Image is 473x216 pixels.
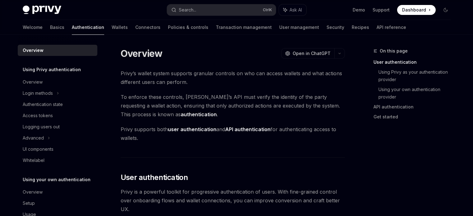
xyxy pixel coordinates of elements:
button: Search...CtrlK [167,4,276,16]
strong: authentication [181,111,217,117]
div: Authentication state [23,101,63,108]
a: Setup [18,198,97,209]
a: Demo [353,7,365,13]
h5: Using your own authentication [23,176,90,183]
a: API authentication [373,102,456,112]
a: Overview [18,76,97,88]
a: Authentication [72,20,104,35]
button: Ask AI [279,4,306,16]
a: Authentication state [18,99,97,110]
h5: Using Privy authentication [23,66,81,73]
a: Get started [373,112,456,122]
a: Security [327,20,344,35]
a: Logging users out [18,121,97,132]
div: Whitelabel [23,157,44,164]
div: Access tokens [23,112,53,119]
span: To enforce these controls, [PERSON_NAME]’s API must verify the identity of the party requesting a... [121,93,345,119]
a: User management [279,20,319,35]
span: Dashboard [402,7,426,13]
div: Advanced [23,134,44,142]
span: User authentication [121,172,188,182]
a: User authentication [373,57,456,67]
a: Using your own authentication provider [378,85,456,102]
a: UI components [18,144,97,155]
div: Search... [179,6,196,14]
span: Privy supports both and for authenticating access to wallets. [121,125,345,142]
span: Ask AI [290,7,302,13]
a: Welcome [23,20,43,35]
a: Using Privy as your authentication provider [378,67,456,85]
a: Overview [18,45,97,56]
button: Open in ChatGPT [281,48,334,59]
a: Transaction management [216,20,272,35]
strong: API authentication [225,126,271,132]
span: Privy is a powerful toolkit for progressive authentication of users. With fine-grained control ov... [121,187,345,214]
a: Basics [50,20,64,35]
div: Login methods [23,90,53,97]
a: Dashboard [397,5,436,15]
a: Support [373,7,390,13]
a: API reference [377,20,406,35]
a: Access tokens [18,110,97,121]
a: Whitelabel [18,155,97,166]
strong: user authentication [168,126,216,132]
span: Privy’s wallet system supports granular controls on who can access wallets and what actions diffe... [121,69,345,86]
button: Toggle dark mode [441,5,451,15]
div: UI components [23,145,53,153]
h1: Overview [121,48,163,59]
a: Wallets [112,20,128,35]
img: dark logo [23,6,61,14]
a: Overview [18,186,97,198]
div: Logging users out [23,123,60,131]
a: Connectors [135,20,160,35]
span: Open in ChatGPT [293,50,331,57]
div: Overview [23,47,44,54]
div: Overview [23,78,43,86]
span: Ctrl K [263,7,272,12]
div: Setup [23,200,35,207]
a: Policies & controls [168,20,208,35]
span: On this page [380,47,408,55]
div: Overview [23,188,43,196]
a: Recipes [352,20,369,35]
